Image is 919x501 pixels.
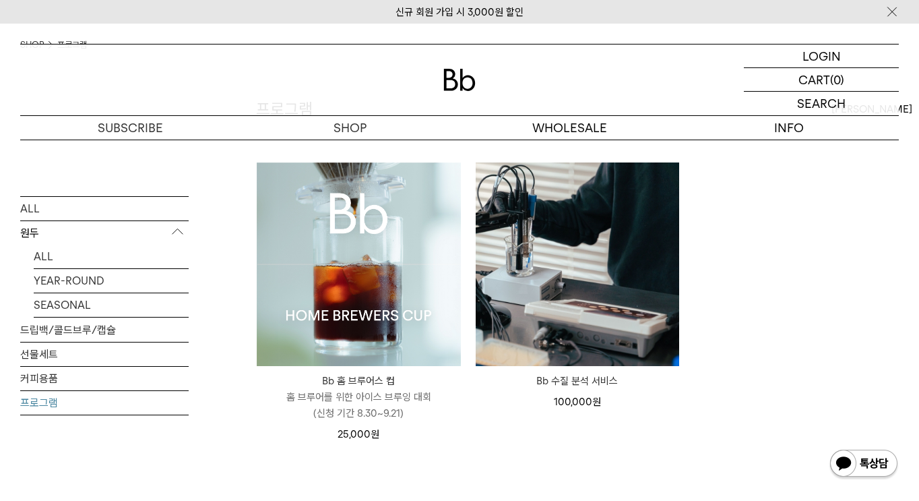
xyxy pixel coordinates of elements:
span: 25,000 [338,428,379,440]
a: 커피용품 [20,366,189,390]
p: SEARCH [797,92,846,115]
span: 100,000 [554,396,601,408]
span: 원 [592,396,601,408]
a: ALL [34,244,189,268]
span: 원 [371,428,379,440]
a: SEASONAL [34,293,189,316]
a: 프로그램 [20,390,189,414]
p: WHOLESALE [459,116,679,140]
a: 신규 회원 가입 시 3,000원 할인 [395,6,524,18]
a: 선물세트 [20,342,189,365]
a: LOGIN [744,45,899,68]
a: 드립백/콜드브루/캡슐 [20,318,189,341]
p: LOGIN [802,45,841,67]
img: Bb 수질 분석 서비스 [476,163,680,367]
p: Bb 홈 브루어스 컵 [257,373,461,389]
a: Bb 홈 브루어스 컵 [257,163,461,367]
a: CART (0) [744,68,899,92]
p: INFO [679,116,899,140]
a: Bb 홈 브루어스 컵 홈 브루어를 위한 아이스 브루잉 대회(신청 기간 8.30~9.21) [257,373,461,421]
img: 로고 [443,69,476,91]
p: 원두 [20,220,189,245]
img: 카카오톡 채널 1:1 채팅 버튼 [829,448,899,481]
p: (0) [830,68,844,91]
p: CART [798,68,830,91]
p: 홈 브루어를 위한 아이스 브루잉 대회 (신청 기간 8.30~9.21) [257,389,461,421]
img: 1000001223_add2_021.jpg [257,163,461,367]
a: Bb 수질 분석 서비스 [476,373,680,389]
a: ALL [20,196,189,220]
a: YEAR-ROUND [34,268,189,292]
a: SUBSCRIBE [20,116,240,140]
a: SHOP [240,116,459,140]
